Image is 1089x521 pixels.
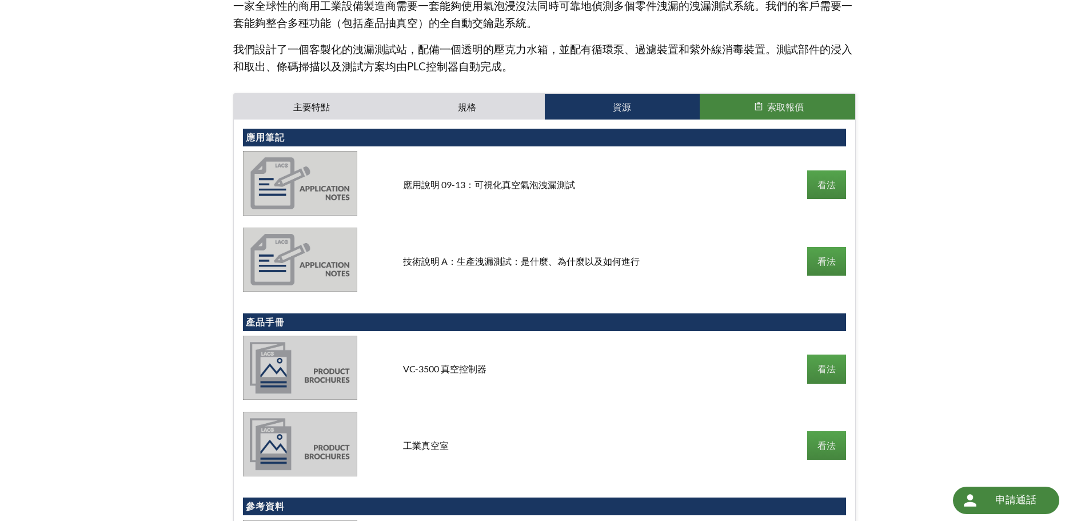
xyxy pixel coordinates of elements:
[458,101,476,112] font: 規格
[817,179,836,190] font: 看法
[817,363,836,374] font: 看法
[995,492,1036,507] font: 申請通話
[817,256,836,267] font: 看法
[403,440,449,451] font: 工業真空室
[807,247,846,276] a: 看法
[246,132,285,142] font: 應用筆記
[233,42,852,73] font: 我們設計了一個客製化的洩漏測試站，配備一個透明的壓克力水箱，並配有循環泵、過濾裝置和紫外線消毒裝置。測試部件的浸入和取出、條碼掃描以及測試方案均由PLC控制器自動完成。
[613,101,631,112] font: 資源
[807,431,846,460] a: 看法
[403,363,486,374] font: VC-3500 真空控制器
[807,355,846,383] a: 看法
[243,228,357,292] img: application_notes-bfb0ca2ddc37ee8af0a701952c1737d2a1698857695019d33d0f867ca2d829ce.jpg
[293,101,330,112] font: 主要特點
[767,101,804,112] font: 索取報價
[700,94,855,120] button: 索取報價
[403,256,640,267] font: 技術說明 A：生產洩漏測試：是什麼、為什麼以及如何進行
[403,179,575,190] font: 應用說明 09-13：可視化真空氣泡洩漏測試
[243,412,357,476] img: product_brochures-81b49242bb8394b31c113ade466a77c846893fb1009a796a1a03a1a1c57cbc37.jpg
[243,151,357,215] img: application_notes-bfb0ca2ddc37ee8af0a701952c1737d2a1698857695019d33d0f867ca2d829ce.jpg
[234,94,389,120] a: 主要特點
[961,491,979,510] img: 圓形按鈕
[389,94,545,120] a: 規格
[246,316,285,327] font: 產品手冊
[246,500,285,511] font: 參考資料
[817,440,836,451] font: 看法
[545,94,700,120] a: 資源
[953,487,1059,514] div: 申請通話
[807,170,846,199] a: 看法
[243,336,357,400] img: product_brochures-81b49242bb8394b31c113ade466a77c846893fb1009a796a1a03a1a1c57cbc37.jpg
